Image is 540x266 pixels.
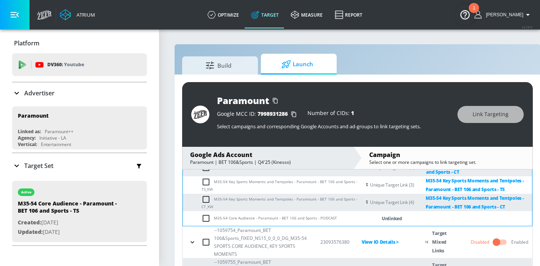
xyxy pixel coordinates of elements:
[12,106,147,149] div: ParamountLinked as:Paramount++Agency:Initiative - LAVertical:Entertainment
[60,9,95,20] a: Atrium
[12,181,147,242] div: activeM35-54 Core Audience - Paramount - BET 106 and Sports - TSCreated:[DATE]Updated:[DATE]
[320,238,350,246] p: 23093576380
[41,141,71,148] div: Entertainment
[64,61,84,68] p: Youtube
[217,123,450,130] p: Select campaigns and corresponding Google Accounts and ad-groups to link targeting sets.
[24,89,55,97] p: Advertiser
[18,200,124,218] div: M35-54 Core Audience - Paramount - BET 106 and Sports - TS
[45,128,73,135] div: Paramount++
[18,141,37,148] div: Vertical:
[18,135,36,141] div: Agency:
[73,11,95,18] div: Atrium
[18,228,43,235] span: Updated:
[414,176,532,194] a: M35-54 Key Sports Moments and Tentpoles - Paramount - BET 106 and Sports - TS
[483,12,523,17] span: login as: Heather.Aleksis@zefr.com
[183,194,361,211] td: M35-54 Key Sports Moments and Tentpoles - Paramount - BET 106 and Sports - CT_KW
[201,1,245,28] a: optimize
[183,211,361,226] td: M35-54 Core Audience - Paramount - BET 106 and Sports - PODCAST
[214,226,309,258] p: --1059754_Paramount_BET 106&Sports_FIXED_NS15_0_0_0_DG_M35-54 SPORTS CORE AUDIENCE, KEY SPORTS MO...
[351,109,354,117] span: 1
[18,112,48,119] div: Paramount
[12,153,147,178] div: Target Set
[285,1,329,28] a: measure
[24,162,53,170] p: Target Set
[473,8,475,18] div: 1
[47,61,84,69] p: DV360:
[362,238,413,246] p: View IO Details >
[12,33,147,54] div: Platform
[511,239,528,246] div: Enabled
[18,218,124,227] p: [DATE]
[471,239,489,246] div: Disabled
[414,194,532,211] a: M35-54 Key Sports Moments and Tentpoles - Paramount - BET 106 and Sports - CT
[217,110,300,118] div: Google MCC ID:
[190,56,247,75] span: Build
[18,219,41,226] span: Created:
[217,94,269,107] div: Paramount
[190,151,346,159] div: Google Ads Account
[183,147,353,169] div: Google Ads AccountParamount | BET 106&Sports | Q4'25 (Kinesso)
[369,151,525,159] div: Campaign
[474,10,532,19] button: [PERSON_NAME]
[454,4,476,25] button: Open Resource Center, 1 new notification
[12,82,147,104] div: Advertiser
[12,53,147,76] div: DV360: Youtube
[18,227,124,237] p: [DATE]
[258,110,288,117] span: 7998931286
[18,128,41,135] div: Linked as:
[370,194,532,211] div: Unique Target Link (4)
[268,55,326,73] span: Launch
[14,39,39,47] p: Platform
[307,110,354,118] div: Number of CIDs:
[245,1,285,28] a: Target
[39,135,66,141] div: Initiative - LA
[369,159,525,165] div: Select one or more campaigns to link targeting set.
[21,190,31,194] div: active
[522,25,532,29] span: v 4.28.0
[329,1,368,28] a: Report
[183,176,361,194] td: M35-54 Key Sports Moments and Tentpoles - Paramount - BET 106 and Sports - TS_KW
[432,229,458,255] p: Target Mixed Links
[370,176,532,194] div: Unique Target Link (3)
[382,214,402,223] p: Unlinked
[190,159,346,165] div: Paramount | BET 106&Sports | Q4'25 (Kinesso)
